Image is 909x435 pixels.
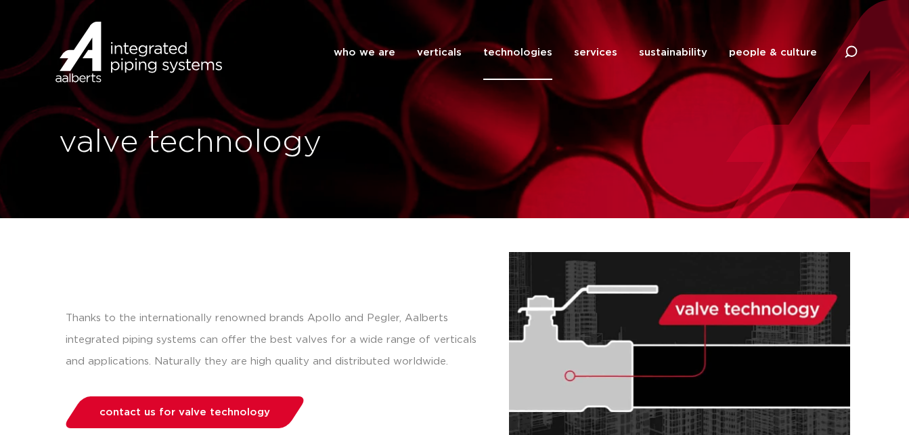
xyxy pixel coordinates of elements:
[59,121,448,165] h1: valve technology
[334,25,817,80] nav: Menu
[729,25,817,80] a: people & culture
[417,25,462,80] a: verticals
[639,25,707,80] a: sustainability
[66,308,482,373] p: Thanks to the internationally renowned brands Apollo and Pegler, Aalberts integrated piping syste...
[483,25,552,80] a: technologies
[574,25,617,80] a: services
[99,407,270,417] span: contact us for valve technology
[334,25,395,80] a: who we are
[62,396,307,428] a: contact us for valve technology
